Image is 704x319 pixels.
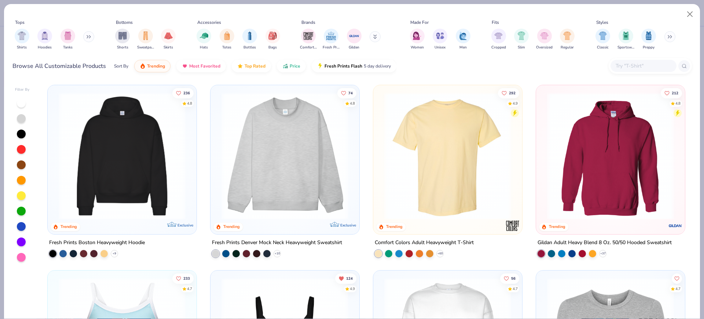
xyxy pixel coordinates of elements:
span: Price [290,63,300,69]
span: 236 [184,91,190,95]
span: Exclusive [340,223,356,228]
span: Bottles [243,45,256,50]
span: 124 [346,276,353,280]
div: Tops [15,19,25,26]
span: Regular [561,45,574,50]
div: 4.7 [675,286,681,291]
button: filter button [560,29,575,50]
img: Gildan logo [668,218,682,233]
button: Price [277,60,306,72]
div: filter for Bottles [242,29,257,50]
img: Slim Image [517,32,525,40]
div: filter for Preppy [641,29,656,50]
div: filter for Sportswear [617,29,634,50]
button: Fresh Prints Flash5 day delivery [312,60,396,72]
div: 4.9 [513,101,518,106]
button: filter button [595,29,610,50]
img: Gildan Image [349,30,360,41]
img: Men Image [459,32,467,40]
div: 4.7 [187,286,192,291]
span: Sweatpants [137,45,154,50]
img: Cropped Image [494,32,503,40]
span: Women [411,45,424,50]
button: filter button [15,29,29,50]
img: Classic Image [599,32,607,40]
span: Unisex [434,45,445,50]
span: Oversized [536,45,553,50]
button: filter button [536,29,553,50]
button: Like [337,88,356,98]
span: Top Rated [245,63,265,69]
span: 233 [184,276,190,280]
img: Bottles Image [246,32,254,40]
button: Like [173,88,194,98]
img: Skirts Image [164,32,173,40]
div: filter for Hoodies [37,29,52,50]
button: filter button [641,29,656,50]
img: most_fav.gif [182,63,188,69]
span: 5 day delivery [364,62,391,70]
span: 212 [672,91,678,95]
span: Men [459,45,467,50]
span: Fresh Prints Flash [324,63,362,69]
button: filter button [37,29,52,50]
img: Regular Image [563,32,572,40]
img: Shorts Image [118,32,127,40]
img: Sweatpants Image [142,32,150,40]
button: Trending [134,60,170,72]
button: filter button [137,29,154,50]
span: + 60 [437,251,443,256]
div: 4.8 [675,101,681,106]
div: filter for Comfort Colors [300,29,317,50]
div: filter for Oversized [536,29,553,50]
img: Oversized Image [540,32,549,40]
div: Sort By [114,63,128,69]
div: Brands [301,19,315,26]
div: filter for Regular [560,29,575,50]
button: filter button [323,29,340,50]
div: filter for Cropped [491,29,506,50]
span: Gildan [349,45,359,50]
div: filter for Tanks [60,29,75,50]
button: filter button [115,29,130,50]
img: Unisex Image [436,32,444,40]
div: filter for Classic [595,29,610,50]
img: flash.gif [317,63,323,69]
span: Exclusive [177,223,193,228]
div: Comfort Colors Adult Heavyweight T-Shirt [375,238,474,247]
div: filter for Slim [514,29,529,50]
img: Women Image [413,32,421,40]
button: filter button [60,29,75,50]
img: Tanks Image [64,32,72,40]
div: Styles [596,19,608,26]
span: + 37 [600,251,605,256]
div: filter for Gildan [347,29,362,50]
img: Comfort Colors logo [505,218,520,233]
div: Fresh Prints Denver Mock Neck Heavyweight Sweatshirt [212,238,342,247]
img: 91acfc32-fd48-4d6b-bdad-a4c1a30ac3fc [55,93,189,220]
button: filter button [220,29,234,50]
button: filter button [300,29,317,50]
span: Totes [222,45,231,50]
button: filter button [265,29,280,50]
div: Accessories [197,19,221,26]
div: filter for Shorts [115,29,130,50]
span: Bags [268,45,277,50]
button: filter button [161,29,176,50]
div: filter for Women [410,29,425,50]
button: Close [683,7,697,21]
div: Fresh Prints Boston Heavyweight Hoodie [49,238,145,247]
span: Cropped [491,45,506,50]
img: Totes Image [223,32,231,40]
img: e55d29c3-c55d-459c-bfd9-9b1c499ab3c6 [514,93,649,220]
button: filter button [197,29,211,50]
span: Sportswear [617,45,634,50]
span: + 10 [275,251,280,256]
img: Comfort Colors Image [303,30,314,41]
img: f5d85501-0dbb-4ee4-b115-c08fa3845d83 [218,93,352,220]
div: 4.8 [187,101,192,106]
button: Like [500,273,519,283]
span: Preppy [643,45,654,50]
span: Tanks [63,45,73,50]
span: Slim [518,45,525,50]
